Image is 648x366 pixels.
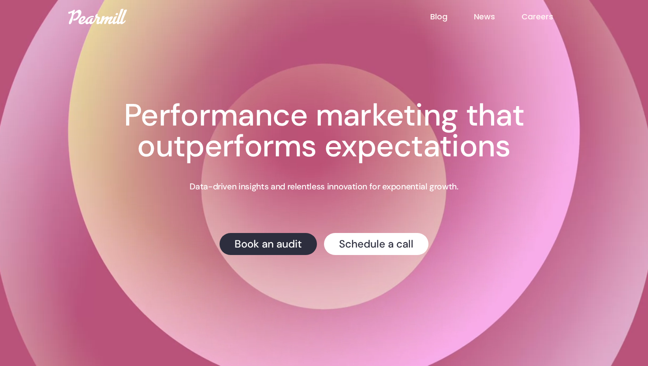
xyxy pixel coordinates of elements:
[474,11,521,22] a: News
[68,9,127,24] img: Pearmill logo
[324,233,428,255] a: Schedule a call
[77,100,571,162] h1: Performance marketing that outperforms expectations
[521,11,580,22] a: Careers
[430,11,474,22] a: Blog
[190,181,458,192] p: Data-driven insights and relentless innovation for exponential growth.
[220,233,317,255] a: Book an audit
